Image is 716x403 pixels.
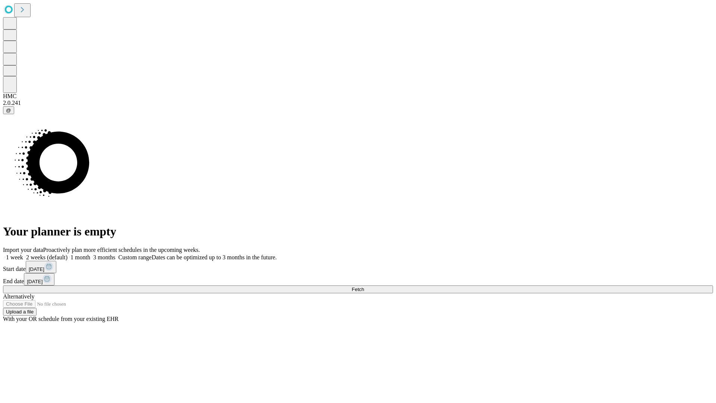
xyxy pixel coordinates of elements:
[3,225,713,238] h1: Your planner is empty
[3,293,34,300] span: Alternatively
[3,261,713,273] div: Start date
[43,247,200,253] span: Proactively plan more efficient schedules in the upcoming weeks.
[3,247,43,253] span: Import your data
[24,273,54,285] button: [DATE]
[352,287,364,292] span: Fetch
[118,254,151,260] span: Custom range
[6,254,23,260] span: 1 week
[70,254,90,260] span: 1 month
[3,308,37,316] button: Upload a file
[3,285,713,293] button: Fetch
[3,106,14,114] button: @
[26,254,67,260] span: 2 weeks (default)
[6,107,11,113] span: @
[29,266,44,272] span: [DATE]
[93,254,115,260] span: 3 months
[27,279,43,284] span: [DATE]
[152,254,277,260] span: Dates can be optimized up to 3 months in the future.
[26,261,56,273] button: [DATE]
[3,316,119,322] span: With your OR schedule from your existing EHR
[3,273,713,285] div: End date
[3,100,713,106] div: 2.0.241
[3,93,713,100] div: HMC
